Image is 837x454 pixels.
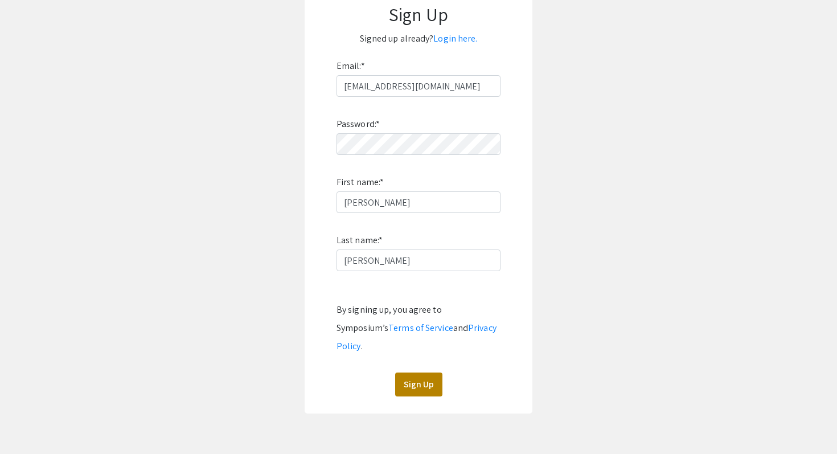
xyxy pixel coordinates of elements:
[316,30,521,48] p: Signed up already?
[433,32,477,44] a: Login here.
[9,403,48,445] iframe: Chat
[337,173,384,191] label: First name:
[337,301,500,355] div: By signing up, you agree to Symposium’s and .
[337,115,380,133] label: Password:
[337,57,365,75] label: Email:
[337,322,497,352] a: Privacy Policy
[395,373,442,396] button: Sign Up
[388,322,453,334] a: Terms of Service
[316,3,521,25] h1: Sign Up
[337,231,383,250] label: Last name:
